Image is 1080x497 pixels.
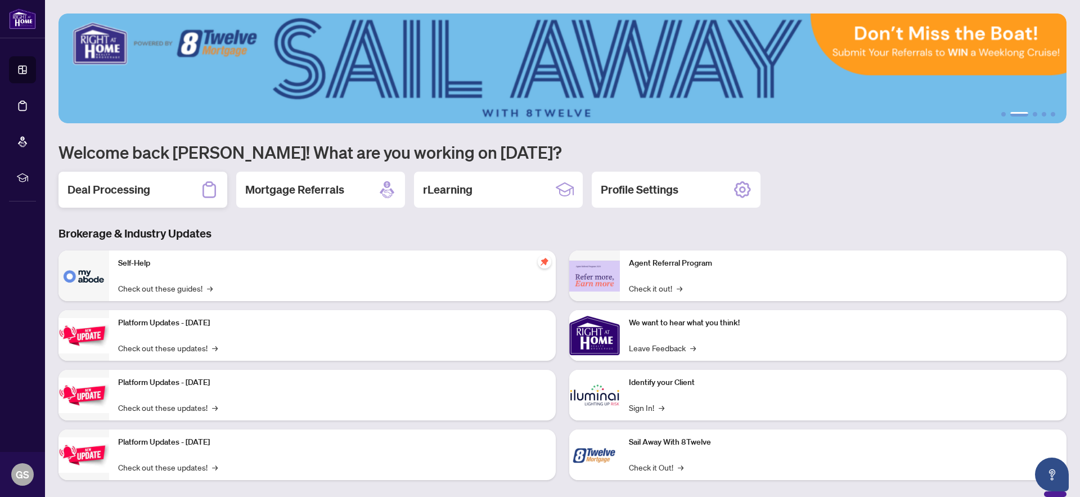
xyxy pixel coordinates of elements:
[212,401,218,414] span: →
[678,461,683,473] span: →
[629,401,664,414] a: Sign In!→
[629,377,1057,389] p: Identify your Client
[1010,112,1028,117] button: 2
[58,318,109,353] img: Platform Updates - July 21, 2025
[118,317,547,329] p: Platform Updates - [DATE]
[1033,112,1037,117] button: 3
[212,461,218,473] span: →
[118,461,218,473] a: Check out these updates!→
[212,342,218,354] span: →
[659,401,664,414] span: →
[58,141,1066,163] h1: Welcome back [PERSON_NAME]! What are you working on [DATE]?
[690,342,696,354] span: →
[58,226,1066,241] h3: Brokerage & Industry Updates
[601,182,678,198] h2: Profile Settings
[58,14,1066,123] img: Slide 1
[118,257,547,270] p: Self-Help
[118,282,213,294] a: Check out these guides!→
[1001,112,1006,117] button: 1
[629,461,683,473] a: Check it Out!→
[538,255,551,268] span: pushpin
[1042,112,1046,117] button: 4
[569,261,620,292] img: Agent Referral Program
[629,436,1057,449] p: Sail Away With 8Twelve
[118,436,547,449] p: Platform Updates - [DATE]
[1051,112,1055,117] button: 5
[58,437,109,473] img: Platform Updates - June 23, 2025
[118,401,218,414] a: Check out these updates!→
[118,377,547,389] p: Platform Updates - [DATE]
[1035,458,1069,491] button: Open asap
[569,429,620,480] img: Sail Away With 8Twelve
[677,282,682,294] span: →
[9,8,36,29] img: logo
[569,370,620,420] img: Identify your Client
[58,378,109,413] img: Platform Updates - July 8, 2025
[423,182,472,198] h2: rLearning
[58,250,109,301] img: Self-Help
[118,342,218,354] a: Check out these updates!→
[16,467,29,482] span: GS
[245,182,344,198] h2: Mortgage Referrals
[207,282,213,294] span: →
[629,342,696,354] a: Leave Feedback→
[569,310,620,361] img: We want to hear what you think!
[629,257,1057,270] p: Agent Referral Program
[67,182,150,198] h2: Deal Processing
[629,317,1057,329] p: We want to hear what you think!
[629,282,682,294] a: Check it out!→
